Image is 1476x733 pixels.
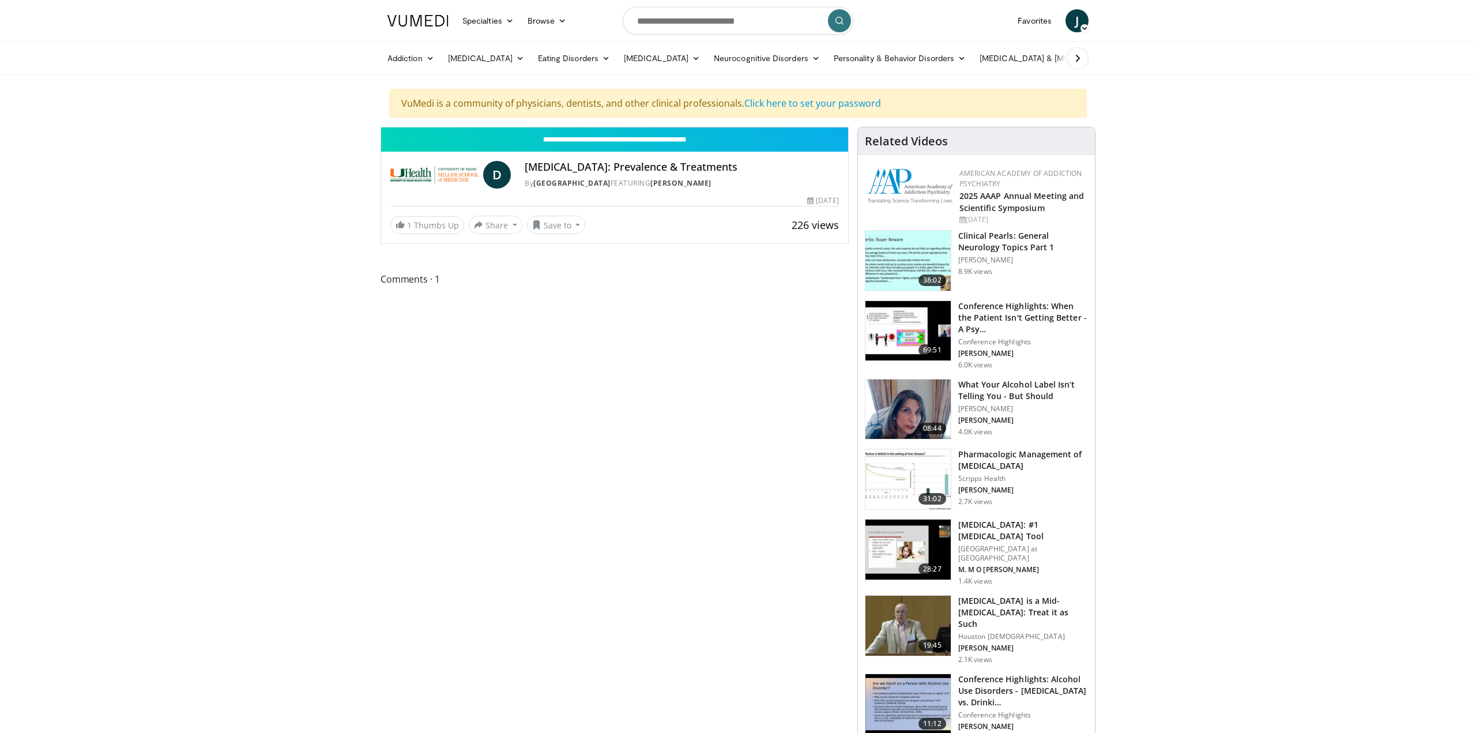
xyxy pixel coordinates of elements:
[623,7,853,35] input: Search topics, interventions
[958,337,1088,347] p: Conference Highlights
[865,449,1088,510] a: 31:02 Pharmacologic Management of [MEDICAL_DATA] Scripps Health [PERSON_NAME] 2.7K views
[865,596,951,656] img: 747e94ab-1cae-4bba-8046-755ed87a7908.150x105_q85_crop-smart_upscale.jpg
[865,134,948,148] h4: Related Videos
[958,255,1088,265] p: [PERSON_NAME]
[865,231,951,291] img: 91ec4e47-6cc3-4d45-a77d-be3eb23d61cb.150x105_q85_crop-smart_upscale.jpg
[865,379,1088,440] a: 08:44 What Your Alcohol Label Isn’t Telling You - But Should [PERSON_NAME] [PERSON_NAME] 4.0K views
[958,632,1088,641] p: Houston [DEMOGRAPHIC_DATA]
[865,519,1088,586] a: 28:27 [MEDICAL_DATA]: #1 [MEDICAL_DATA] Tool [GEOGRAPHIC_DATA] at [GEOGRAPHIC_DATA] M. M O [PERSO...
[958,449,1088,472] h3: Pharmacologic Management of [MEDICAL_DATA]
[381,47,441,70] a: Addiction
[959,168,1082,189] a: American Academy of Addiction Psychiatry
[958,486,1088,495] p: [PERSON_NAME]
[958,427,992,437] p: 4.0K views
[525,178,838,189] div: By FEATURING
[958,722,1088,731] p: [PERSON_NAME]
[527,216,586,234] button: Save to
[865,301,951,361] img: 4362ec9e-0993-4580-bfd4-8e18d57e1d49.150x105_q85_crop-smart_upscale.jpg
[807,196,838,206] div: [DATE]
[958,595,1088,630] h3: [MEDICAL_DATA] is a Mid-[MEDICAL_DATA]: Treat it as Such
[531,47,617,70] a: Eating Disorders
[455,9,521,32] a: Specialties
[865,449,951,509] img: b20a009e-c028-45a8-b15f-eefb193e12bc.150x105_q85_crop-smart_upscale.jpg
[958,519,1088,542] h3: [MEDICAL_DATA]: #1 [MEDICAL_DATA] Tool
[918,344,946,356] span: 69:51
[390,161,479,189] img: University of Miami
[792,218,839,232] span: 226 views
[959,215,1086,225] div: [DATE]
[827,47,973,70] a: Personality & Behavior Disorders
[1065,9,1089,32] a: J
[865,230,1088,291] a: 38:02 Clinical Pearls: General Neurology Topics Part 1 [PERSON_NAME] 8.9K views
[387,15,449,27] img: VuMedi Logo
[918,423,946,434] span: 08:44
[958,230,1088,253] h3: Clinical Pearls: General Neurology Topics Part 1
[958,565,1088,574] p: M. M O [PERSON_NAME]
[865,595,1088,664] a: 19:45 [MEDICAL_DATA] is a Mid-[MEDICAL_DATA]: Treat it as Such Houston [DEMOGRAPHIC_DATA] [PERSON...
[441,47,531,70] a: [MEDICAL_DATA]
[958,655,992,664] p: 2.1K views
[1011,9,1059,32] a: Favorites
[958,379,1088,402] h3: What Your Alcohol Label Isn’t Telling You - But Should
[389,89,1087,118] div: VuMedi is a community of physicians, dentists, and other clinical professionals.
[918,563,946,575] span: 28:27
[865,520,951,580] img: 88f7a9dd-1da1-4c5c-8011-5b3372b18c1f.150x105_q85_crop-smart_upscale.jpg
[865,379,951,439] img: 3c46fb29-c319-40f0-ac3f-21a5db39118c.png.150x105_q85_crop-smart_upscale.png
[744,97,881,110] a: Click here to set your password
[381,272,849,287] span: Comments 1
[525,161,838,174] h4: [MEDICAL_DATA]: Prevalence & Treatments
[958,711,1088,720] p: Conference Highlights
[958,497,992,506] p: 2.7K views
[958,404,1088,414] p: [PERSON_NAME]
[973,47,1138,70] a: [MEDICAL_DATA] & [MEDICAL_DATA]
[918,640,946,651] span: 19:45
[958,644,1088,653] p: [PERSON_NAME]
[918,718,946,730] span: 11:12
[617,47,707,70] a: [MEDICAL_DATA]
[521,9,574,32] a: Browse
[390,216,464,234] a: 1 Thumbs Up
[958,349,1088,358] p: [PERSON_NAME]
[958,300,1088,335] h3: Conference Highlights: When the Patient Isn't Getting Better - A Psy…
[959,190,1085,213] a: 2025 AAAP Annual Meeting and Scientific Symposium
[958,360,992,370] p: 6.0K views
[865,300,1088,370] a: 69:51 Conference Highlights: When the Patient Isn't Getting Better - A Psy… Conference Highlights...
[958,267,992,276] p: 8.9K views
[533,178,611,188] a: [GEOGRAPHIC_DATA]
[867,168,954,204] img: f7c290de-70ae-47e0-9ae1-04035161c232.png.150x105_q85_autocrop_double_scale_upscale_version-0.2.png
[483,161,511,189] a: D
[958,577,992,586] p: 1.4K views
[958,544,1088,563] p: [GEOGRAPHIC_DATA] at [GEOGRAPHIC_DATA]
[958,674,1088,708] h3: Conference Highlights: Alcohol Use Disorders - [MEDICAL_DATA] vs. Drinki…
[958,474,1088,483] p: Scripps Health
[707,47,827,70] a: Neurocognitive Disorders
[650,178,711,188] a: [PERSON_NAME]
[958,416,1088,425] p: [PERSON_NAME]
[918,275,946,286] span: 38:02
[407,220,412,231] span: 1
[469,216,522,234] button: Share
[918,493,946,505] span: 31:02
